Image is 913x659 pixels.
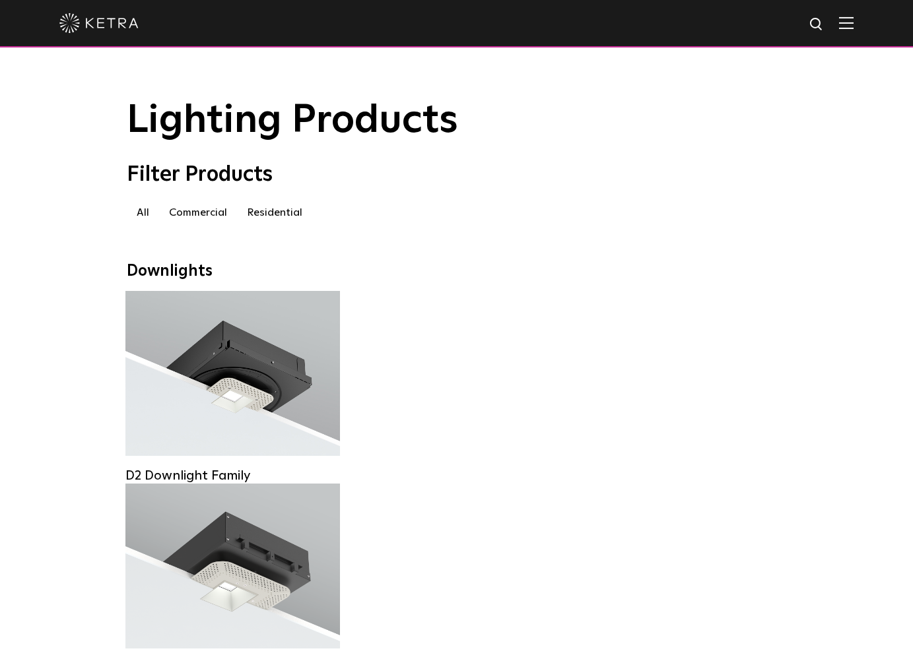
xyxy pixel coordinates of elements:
div: Downlights [127,262,787,281]
img: Hamburger%20Nav.svg [839,16,854,29]
a: D2 Downlight Family Lumen Output:1200Colors:White / Black / Gloss Black / Silver / Bronze / Silve... [125,291,340,464]
span: Lighting Products [127,101,458,141]
img: ketra-logo-2019-white [59,13,139,33]
a: D3 Downlight Family Lumen Output:700 / 900 / 1100Colors:White / Black / Silver / Bronze / Paintab... [125,484,340,648]
label: All [127,201,159,224]
div: D2 Downlight Family [125,468,340,484]
label: Commercial [159,201,237,224]
img: search icon [809,16,825,33]
div: Filter Products [127,162,787,187]
label: Residential [237,201,312,224]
